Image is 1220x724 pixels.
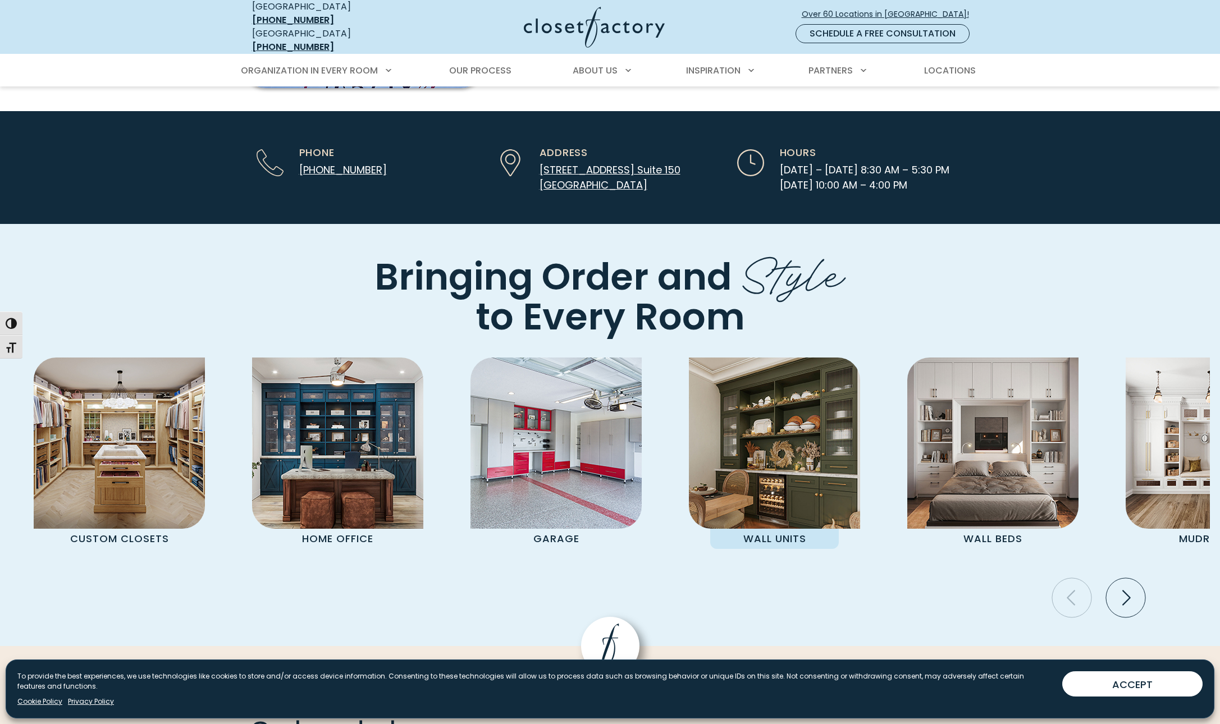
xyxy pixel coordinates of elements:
button: ACCEPT [1062,671,1203,696]
a: Wall Bed Wall Beds [884,358,1102,549]
a: Privacy Policy [68,696,114,707]
span: Partners [808,64,853,77]
a: [PHONE_NUMBER] [252,13,334,26]
span: Hours [780,145,816,160]
nav: Primary Menu [233,55,988,86]
p: Home Office [273,529,402,549]
a: [STREET_ADDRESS] Suite 150[GEOGRAPHIC_DATA] [540,163,680,192]
span: [DATE] – [DATE] 8:30 AM – 5:30 PM [780,162,949,177]
span: Our Process [449,64,511,77]
span: Style [741,236,846,304]
div: [GEOGRAPHIC_DATA] [252,27,415,54]
span: Organization in Every Room [241,64,378,77]
img: Closet Factory Logo [524,7,665,48]
span: Bringing Order and [374,251,732,303]
a: Garage Cabinets Garage [447,358,665,549]
a: Over 60 Locations in [GEOGRAPHIC_DATA]! [801,4,979,24]
span: About Us [573,64,618,77]
p: Garage [492,529,620,549]
p: Wall Units [710,529,839,549]
img: Custom Closet with island [34,358,205,529]
button: Next slide [1102,574,1150,622]
a: Home Office featuring desk and custom cabinetry Home Office [229,358,447,549]
p: To provide the best experiences, we use technologies like cookies to store and/or access device i... [17,671,1053,691]
button: Previous slide [1048,574,1096,622]
span: Over 60 Locations in [GEOGRAPHIC_DATA]! [802,8,978,20]
span: [DATE] 10:00 AM – 4:00 PM [780,177,949,193]
span: to Every Room [476,291,745,342]
a: Schedule a Free Consultation [796,24,970,43]
a: Custom Closet with island Custom Closets [10,358,229,549]
img: Home Office featuring desk and custom cabinetry [252,358,423,529]
a: Wall unit Wall Units [665,358,884,549]
img: Garage Cabinets [470,358,642,529]
span: Phone [299,145,335,160]
p: Custom Closets [55,529,184,549]
span: Inspiration [686,64,741,77]
a: [PHONE_NUMBER] [299,163,387,177]
a: [PHONE_NUMBER] [252,40,334,53]
span: Address [540,145,588,160]
img: Wall unit [689,358,860,529]
p: Wall Beds [929,529,1057,549]
a: Cookie Policy [17,696,62,707]
span: Locations [924,64,976,77]
img: Wall Bed [907,358,1079,529]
